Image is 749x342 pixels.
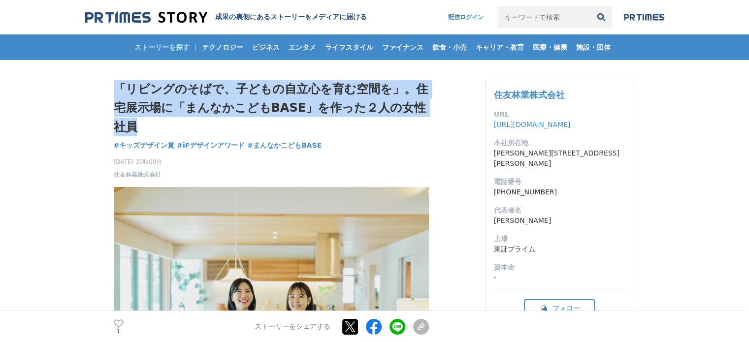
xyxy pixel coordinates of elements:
dd: [PERSON_NAME] [494,216,625,226]
h1: 「リビングのそばで、子どもの自立心を育む空間を」。住宅展示場に「まんなかこどもBASE」を作った２人の女性社員 [114,80,429,136]
a: 施設・団体 [572,34,615,60]
a: 配信ログイン [438,6,493,28]
span: 医療・健康 [529,43,571,52]
span: 飲食・小売 [428,43,471,52]
a: ファイナンス [378,34,427,60]
a: [URL][DOMAIN_NAME] [494,121,571,128]
dd: [PHONE_NUMBER] [494,187,625,197]
span: ファイナンス [378,43,427,52]
span: [DATE] 10時00分 [114,157,163,166]
dt: 代表者名 [494,205,625,216]
p: 1 [114,329,124,334]
img: prtimes [624,13,664,21]
a: ライフスタイル [321,34,377,60]
dt: 電話番号 [494,177,625,187]
span: ライフスタイル [321,43,377,52]
button: 検索 [590,6,612,28]
a: 成果の裏側にあるストーリーをメディアに届ける 成果の裏側にあるストーリーをメディアに届ける [85,11,367,24]
span: #まんなかこどもBASE [247,141,322,150]
span: 施設・団体 [572,43,615,52]
dd: - [494,273,625,283]
a: #iFデザインアワード [177,140,245,151]
img: 成果の裏側にあるストーリーをメディアに届ける [85,11,207,24]
dd: 東証プライム [494,244,625,254]
span: エンタメ [285,43,320,52]
dt: 本社所在地 [494,138,625,148]
a: 住友林業株式会社 [494,90,565,100]
a: テクノロジー [198,34,247,60]
button: フォロー [524,299,595,317]
input: キーワードで検索 [497,6,590,28]
a: #まんなかこどもBASE [247,140,322,151]
span: ビジネス [248,43,284,52]
span: #キッズデザイン賞 [114,141,175,150]
a: #キッズデザイン賞 [114,140,175,151]
dt: 上場 [494,234,625,244]
span: #iFデザインアワード [177,141,245,150]
a: エンタメ [285,34,320,60]
dd: [PERSON_NAME][STREET_ADDRESS][PERSON_NAME] [494,148,625,169]
a: 医療・健康 [529,34,571,60]
dt: 資本金 [494,262,625,273]
a: 飲食・小売 [428,34,471,60]
a: キャリア・教育 [472,34,528,60]
span: テクノロジー [198,43,247,52]
h2: 成果の裏側にあるストーリーをメディアに届ける [215,13,367,22]
a: 住友林業株式会社 [114,170,161,179]
a: ビジネス [248,34,284,60]
p: ストーリーをシェアする [255,322,330,331]
dt: URL [494,109,625,120]
span: キャリア・教育 [472,43,528,52]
